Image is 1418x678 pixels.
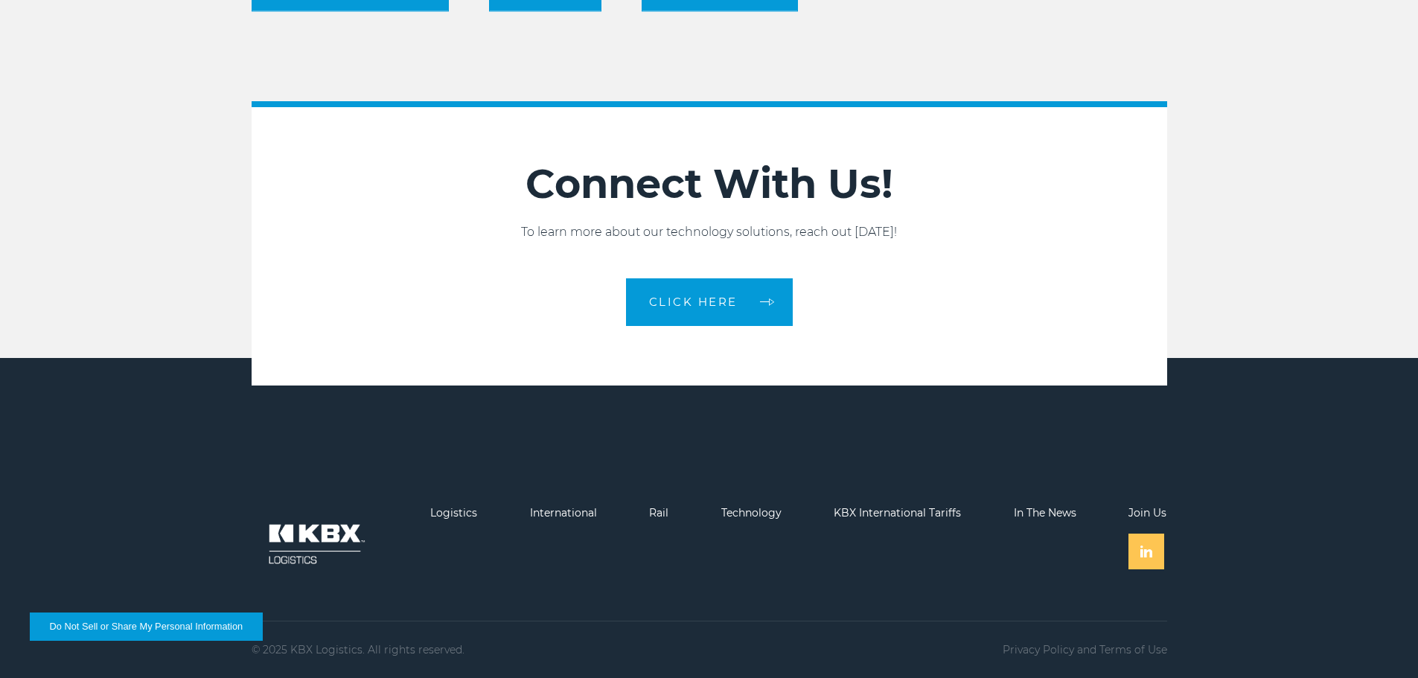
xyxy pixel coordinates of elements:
[626,278,793,326] a: CLICK HERE arrow arrow
[649,506,668,519] a: Rail
[530,506,597,519] a: International
[252,223,1167,241] p: To learn more about our technology solutions, reach out [DATE]!
[834,506,961,519] a: KBX International Tariffs
[1128,506,1166,519] a: Join Us
[1099,643,1167,656] a: Terms of Use
[252,159,1167,208] h2: Connect With Us!
[721,506,782,519] a: Technology
[30,613,263,641] button: Do Not Sell or Share My Personal Information
[252,644,464,656] p: © 2025 KBX Logistics. All rights reserved.
[252,507,378,581] img: kbx logo
[430,506,477,519] a: Logistics
[1014,506,1076,519] a: In The News
[1077,643,1096,656] span: and
[649,296,738,307] span: CLICK HERE
[1003,643,1074,656] a: Privacy Policy
[1140,546,1152,557] img: Linkedin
